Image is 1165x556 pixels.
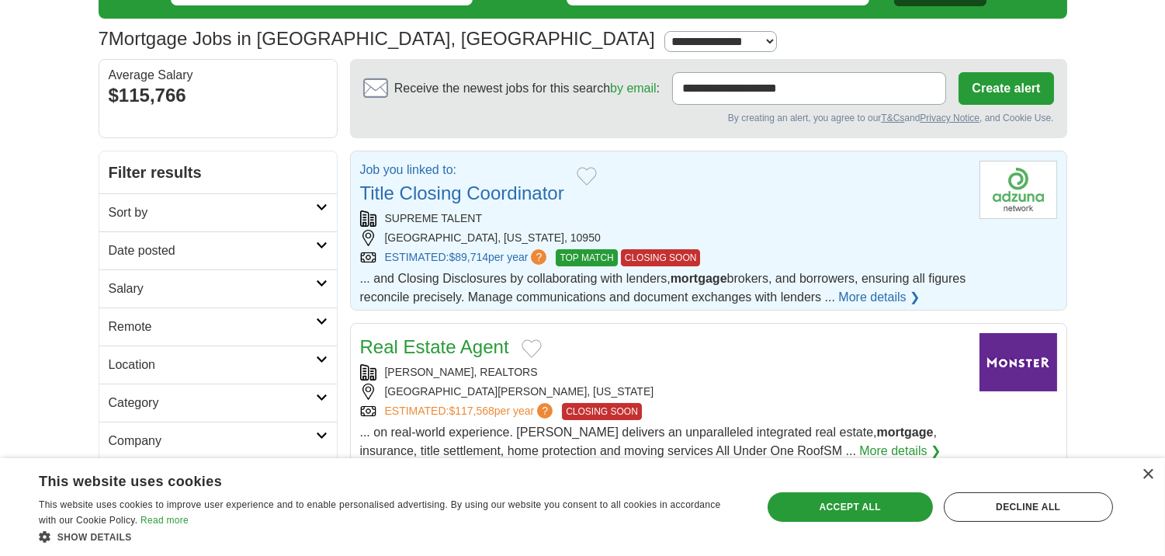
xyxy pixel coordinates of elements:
div: $115,766 [109,82,328,109]
span: TOP MATCH [556,249,617,266]
span: $89,714 [449,251,488,263]
a: Real Estate Agent [360,336,509,357]
a: by email [610,82,657,95]
div: This website uses cookies [39,467,702,491]
a: More details ❯ [859,442,941,460]
span: Show details [57,532,132,543]
span: ... on real-world experience. [PERSON_NAME] delivers an unparalleled integrated real estate, , in... [360,426,937,457]
img: Company logo [980,333,1057,391]
span: CLOSING SOON [562,403,642,420]
div: Decline all [944,492,1113,522]
a: Category [99,384,337,422]
span: CLOSING SOON [621,249,701,266]
strong: mortgage [671,272,727,285]
div: [GEOGRAPHIC_DATA], [US_STATE], 10950 [360,230,967,246]
div: Accept all [768,492,933,522]
span: ? [531,249,546,265]
a: Title Closing Coordinator [360,182,564,203]
h2: Category [109,394,316,412]
a: Location [99,346,337,384]
a: Read more, opens a new window [140,515,189,526]
span: 7 [99,25,109,53]
div: SUPREME TALENT [360,210,967,227]
div: [PERSON_NAME], REALTORS [360,364,967,381]
a: More details ❯ [838,288,920,307]
a: Remote [99,308,337,346]
a: ESTIMATED:$117,568per year? [385,403,556,420]
div: Average Salary [109,69,328,82]
span: ? [537,403,553,419]
a: ESTIMATED:$89,714per year? [385,249,550,266]
h2: Date posted [109,242,316,260]
button: Add to favorite jobs [522,339,542,358]
h1: Mortgage Jobs in [GEOGRAPHIC_DATA], [GEOGRAPHIC_DATA] [99,28,655,49]
p: Job you linked to: [360,161,564,179]
h2: Salary [109,280,316,298]
h2: Sort by [109,203,316,222]
img: Company logo [980,161,1057,219]
button: Add to favorite jobs [577,167,597,186]
div: Close [1142,469,1153,481]
span: $117,568 [449,405,494,417]
strong: mortgage [877,426,934,439]
div: By creating an alert, you agree to our and , and Cookie Use. [363,111,1054,125]
div: [GEOGRAPHIC_DATA][PERSON_NAME], [US_STATE] [360,384,967,400]
a: Date posted [99,231,337,269]
a: Privacy Notice [920,113,980,123]
span: ... and Closing Disclosures by collaborating with lenders, brokers, and borrowers, ensuring all f... [360,272,966,304]
div: Show details [39,529,740,544]
a: T&Cs [881,113,904,123]
a: Sort by [99,193,337,231]
span: Receive the newest jobs for this search : [394,79,660,98]
h2: Company [109,432,316,450]
h2: Location [109,356,316,374]
button: Create alert [959,72,1053,105]
h2: Filter results [99,151,337,193]
a: Company [99,422,337,460]
a: Salary [99,269,337,308]
h2: Remote [109,318,316,336]
span: This website uses cookies to improve user experience and to enable personalised advertising. By u... [39,499,721,526]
